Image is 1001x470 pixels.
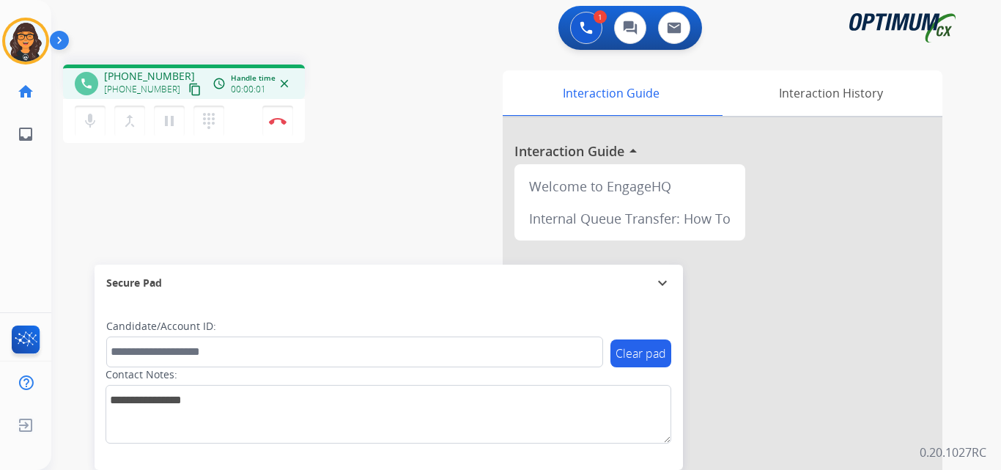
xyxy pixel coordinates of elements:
[654,274,671,292] mat-icon: expand_more
[106,367,177,382] label: Contact Notes:
[17,125,34,143] mat-icon: inbox
[920,444,986,461] p: 0.20.1027RC
[610,339,671,367] button: Clear pad
[17,83,34,100] mat-icon: home
[104,84,180,95] span: [PHONE_NUMBER]
[520,170,739,202] div: Welcome to EngageHQ
[106,276,162,290] span: Secure Pad
[104,69,195,84] span: [PHONE_NUMBER]
[121,112,138,130] mat-icon: merge_type
[594,10,607,23] div: 1
[231,73,276,84] span: Handle time
[5,21,46,62] img: avatar
[213,77,226,90] mat-icon: access_time
[719,70,942,116] div: Interaction History
[160,112,178,130] mat-icon: pause
[231,84,266,95] span: 00:00:01
[80,77,93,90] mat-icon: phone
[269,117,287,125] img: control
[81,112,99,130] mat-icon: mic
[106,319,216,334] label: Candidate/Account ID:
[503,70,719,116] div: Interaction Guide
[188,83,202,96] mat-icon: content_copy
[520,202,739,235] div: Internal Queue Transfer: How To
[278,77,291,90] mat-icon: close
[200,112,218,130] mat-icon: dialpad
